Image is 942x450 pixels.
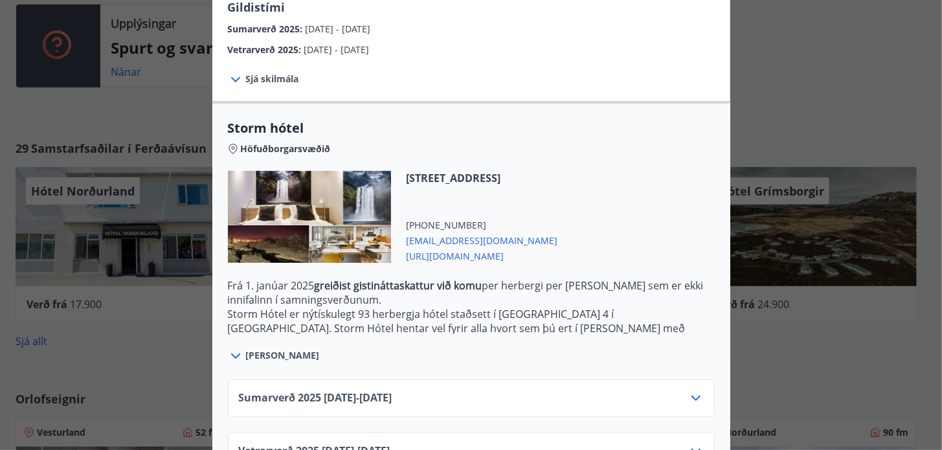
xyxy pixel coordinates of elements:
[246,73,299,85] span: Sjá skilmála
[304,43,370,56] span: [DATE] - [DATE]
[228,23,306,35] span: Sumarverð 2025 :
[407,219,558,232] span: [PHONE_NUMBER]
[228,43,304,56] span: Vetrarverð 2025 :
[241,142,331,155] span: Höfuðborgarsvæðið
[306,23,371,35] span: [DATE] - [DATE]
[228,119,715,137] span: Storm hótel
[407,171,558,185] span: [STREET_ADDRESS]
